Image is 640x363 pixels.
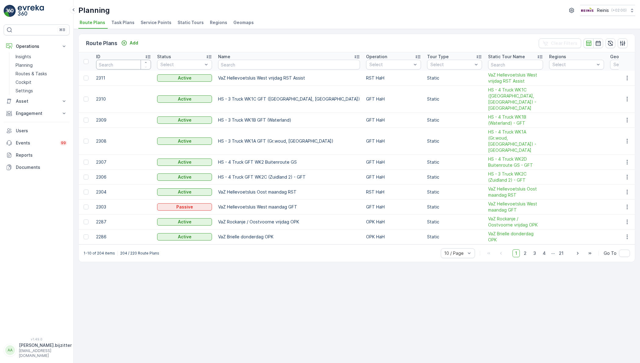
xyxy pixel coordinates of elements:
div: Toggle Row Selected [84,97,88,101]
p: Active [178,138,192,144]
div: AA [5,345,15,355]
span: VaZ Hellevoetsluis West vrijdag RST Assist [488,72,543,84]
p: Operations [16,43,57,49]
p: Active [178,189,192,195]
p: Active [178,117,192,123]
div: Toggle Row Selected [84,205,88,209]
span: HS - 4 Truck WK2D Buitenroute GS - GFT [488,156,543,168]
img: logo [4,5,16,17]
button: Active [157,95,212,103]
img: Reinis-Logo-Vrijstaand_Tekengebied-1-copy2_aBO4n7j.png [580,7,595,14]
p: Asset [16,98,57,104]
td: Static [424,113,485,128]
td: HS - 3 Truck WK1A GFT (Gr.woud, [GEOGRAPHIC_DATA]) [215,128,363,155]
td: VaZ Hellevoetsluis West maandag GFT [215,200,363,215]
span: HS - 4 Truck WK1C ([GEOGRAPHIC_DATA], [GEOGRAPHIC_DATA]) - [GEOGRAPHIC_DATA] [488,87,543,111]
td: GFT HaH [363,200,424,215]
p: Active [178,234,192,240]
p: ( +02:00 ) [611,8,627,13]
p: 99 [61,141,66,145]
td: 2308 [93,128,154,155]
a: VaZ Hellevoetsluis West maandag GFT [488,201,543,213]
p: Settings [16,88,33,94]
input: Search [96,60,151,69]
p: Name [218,54,230,60]
button: Active [157,173,212,181]
p: Geomap [610,54,628,60]
div: Toggle Row Selected [84,219,88,224]
p: Cockpit [16,79,31,85]
span: Geomaps [233,20,254,26]
p: Regions [549,54,566,60]
div: Toggle Row Selected [84,160,88,165]
p: Reports [16,152,67,158]
a: HS - 4 Truck WK1A (Gr.woud, Maaswijk Oost) - GFT [488,129,543,153]
a: HS - 4 Truck WK1C (Maaswijk West, Waterland) - GFT [488,87,543,111]
td: HS - 3 Truck WK1B GFT (Waterland) [215,113,363,128]
a: VaZ Rockanje / Oostvoorne vrijdag OPK [488,216,543,228]
div: Toggle Row Selected [84,234,88,239]
div: Toggle Row Selected [84,139,88,144]
button: Passive [157,203,212,211]
button: AA[PERSON_NAME].bijzitter[EMAIL_ADDRESS][DOMAIN_NAME] [4,342,70,358]
p: Reinis [597,7,609,13]
button: Active [157,116,212,124]
button: Operations [4,40,70,52]
div: Toggle Row Selected [84,190,88,194]
a: VaZ Hellevoetsluis Oost maandag RST [488,186,543,198]
td: Static [424,215,485,230]
p: Select [552,62,595,68]
td: Static [424,185,485,200]
p: [EMAIL_ADDRESS][DOMAIN_NAME] [19,348,72,358]
span: Go To [604,250,617,256]
p: Active [178,219,192,225]
a: Documents [4,161,70,173]
span: HS - 4 Truck WK1B (Waterland) - GFT [488,114,543,126]
span: 2 [521,249,529,257]
p: Status [157,54,171,60]
p: Insights [16,54,31,60]
span: Route Plans [80,20,105,26]
a: Insights [13,52,70,61]
span: HS - 3 Truck WK2C (Zuidland 2) - GFT [488,171,543,183]
p: Planning [16,62,33,68]
img: logo_light-DOdMpM7g.png [18,5,44,17]
td: GFT HaH [363,128,424,155]
span: Regions [210,20,227,26]
td: OPK HaH [363,215,424,230]
input: Search [218,60,360,69]
p: 1-10 of 204 items [84,251,115,256]
td: GFT HaH [363,86,424,113]
div: Toggle Row Selected [84,118,88,123]
span: 3 [530,249,539,257]
td: RST HaH [363,71,424,86]
p: Add [130,40,138,46]
td: Static [424,155,485,170]
p: ⌘B [59,27,65,32]
div: Toggle Row Selected [84,175,88,180]
p: ID [96,54,100,60]
span: 1 [512,249,520,257]
td: GFT HaH [363,113,424,128]
td: VaZ Brielle donderdag OPK [215,230,363,244]
td: Static [424,128,485,155]
button: Reinis(+02:00) [580,5,635,16]
p: Active [178,75,192,81]
a: Events99 [4,137,70,149]
td: VaZ Rockanje / Oostvoorne vrijdag OPK [215,215,363,230]
td: HS - 4 Truck GFT WK2 Buitenroute GS [215,155,363,170]
p: Routes & Tasks [16,71,47,77]
p: Planning [78,5,110,15]
p: ... [551,249,555,257]
td: 2310 [93,86,154,113]
p: Select [160,62,203,68]
td: HS - 4 Truck GFT WK2C (Zuidland 2) - GFT [215,170,363,185]
td: Static [424,170,485,185]
td: OPK HaH [363,230,424,244]
p: Active [178,96,192,102]
input: Search [488,60,543,69]
p: Tour Type [427,54,449,60]
p: Passive [176,204,193,210]
td: VaZ Hellevoetsluis West vrijdag RST Assist [215,71,363,86]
